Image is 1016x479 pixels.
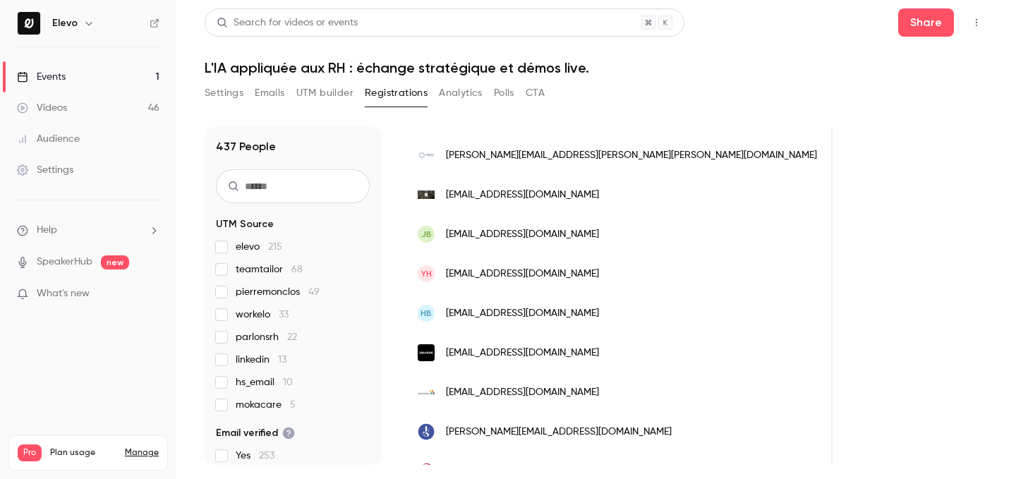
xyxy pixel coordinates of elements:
[421,307,432,320] span: HB
[236,262,303,277] span: teamtailor
[18,12,40,35] img: Elevo
[17,101,67,115] div: Videos
[287,332,297,342] span: 22
[216,426,295,440] span: Email verified
[236,375,293,389] span: hs_email
[446,188,599,202] span: [EMAIL_ADDRESS][DOMAIN_NAME]
[418,423,435,440] img: julhiet-sterwen.com
[291,265,303,274] span: 68
[446,464,672,479] span: [EMAIL_ADDRESS][PERSON_NAME][DOMAIN_NAME]
[279,310,289,320] span: 33
[421,228,432,241] span: JB
[446,385,599,400] span: [EMAIL_ADDRESS][DOMAIN_NAME]
[439,82,483,104] button: Analytics
[17,132,80,146] div: Audience
[205,82,243,104] button: Settings
[216,138,276,155] h1: 437 People
[37,223,57,238] span: Help
[101,255,129,269] span: new
[205,59,988,76] h1: L'IA appliquée aux RH : échange stratégique et démos live.
[236,308,289,322] span: workelo
[17,70,66,84] div: Events
[236,240,282,254] span: elevo
[365,82,428,104] button: Registrations
[37,286,90,301] span: What's new
[236,449,274,463] span: Yes
[236,330,297,344] span: parlonsrh
[268,242,282,252] span: 215
[236,398,296,412] span: mokacare
[446,425,672,439] span: [PERSON_NAME][EMAIL_ADDRESS][DOMAIN_NAME]
[418,344,435,361] img: zadigetvoltaire.com
[446,306,599,321] span: [EMAIL_ADDRESS][DOMAIN_NAME]
[418,190,435,200] img: agencehellolundi.com
[216,217,274,231] span: UTM Source
[52,16,78,30] h6: Elevo
[17,163,73,177] div: Settings
[418,390,435,394] img: pch.cerfrance.fr
[217,16,358,30] div: Search for videos or events
[17,223,159,238] li: help-dropdown-opener
[494,82,514,104] button: Polls
[446,148,817,163] span: [PERSON_NAME][EMAIL_ADDRESS][PERSON_NAME][PERSON_NAME][DOMAIN_NAME]
[290,400,296,410] span: 5
[446,346,599,360] span: [EMAIL_ADDRESS][DOMAIN_NAME]
[125,447,159,459] a: Manage
[50,447,116,459] span: Plan usage
[259,451,274,461] span: 253
[446,227,599,242] span: [EMAIL_ADDRESS][DOMAIN_NAME]
[236,285,320,299] span: pierremonclos
[18,444,42,461] span: Pro
[418,147,435,164] img: fedas.lu
[236,353,286,367] span: linkedin
[421,267,432,280] span: yh
[308,287,320,297] span: 49
[526,82,545,104] button: CTA
[37,255,92,269] a: SpeakerHub
[898,8,954,37] button: Share
[283,377,293,387] span: 10
[278,355,286,365] span: 13
[446,267,599,281] span: [EMAIL_ADDRESS][DOMAIN_NAME]
[296,82,353,104] button: UTM builder
[255,82,284,104] button: Emails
